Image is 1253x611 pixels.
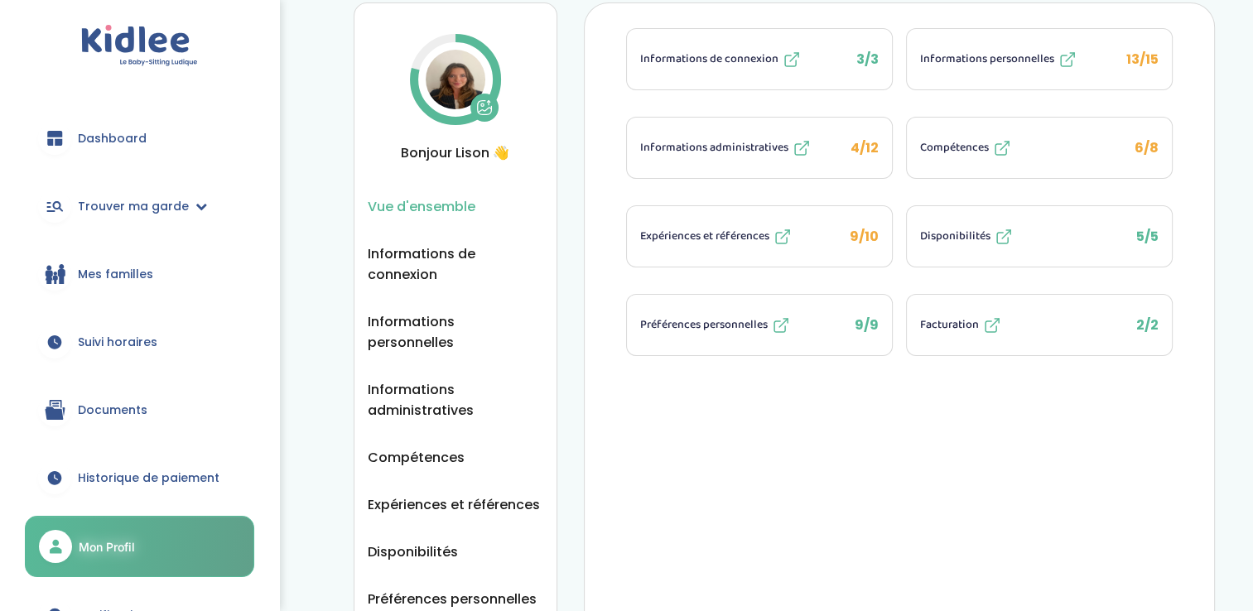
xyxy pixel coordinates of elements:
[626,117,893,179] li: 4/12
[1126,50,1159,69] span: 13/15
[626,205,893,267] li: 9/10
[627,295,892,355] button: Préférences personnelles 9/9
[1135,138,1159,157] span: 6/8
[368,243,543,285] button: Informations de connexion
[25,244,254,304] a: Mes familles
[906,294,1173,356] li: 2/2
[78,402,147,419] span: Documents
[78,469,219,487] span: Historique de paiement
[25,312,254,372] a: Suivi horaires
[25,448,254,508] a: Historique de paiement
[1136,227,1159,246] span: 5/5
[78,266,153,283] span: Mes familles
[907,295,1172,355] button: Facturation 2/2
[368,379,543,421] button: Informations administratives
[25,108,254,168] a: Dashboard
[627,206,892,267] button: Expériences et références 9/10
[78,130,147,147] span: Dashboard
[640,139,788,156] span: Informations administratives
[1136,315,1159,334] span: 2/2
[368,196,475,217] button: Vue d'ensemble
[368,142,543,163] span: Bonjour Lison 👋
[920,139,989,156] span: Compétences
[426,50,485,109] img: Avatar
[850,227,879,246] span: 9/10
[368,589,537,609] button: Préférences personnelles
[855,315,879,334] span: 9/9
[640,228,769,245] span: Expériences et références
[626,294,893,356] li: 9/9
[368,494,540,515] button: Expériences et références
[25,176,254,236] a: Trouver ma garde
[626,28,893,90] li: 3/3
[627,29,892,89] button: Informations de connexion 3/3
[81,25,198,67] img: logo.svg
[78,198,189,215] span: Trouver ma garde
[906,28,1173,90] li: 13/15
[78,334,157,351] span: Suivi horaires
[627,118,892,178] button: Informations administratives 4/12
[907,118,1172,178] button: Compétences 6/8
[856,50,879,69] span: 3/3
[907,206,1172,267] button: Disponibilités 5/5
[920,228,990,245] span: Disponibilités
[851,138,879,157] span: 4/12
[368,311,543,353] button: Informations personnelles
[907,29,1172,89] button: Informations personnelles 13/15
[640,316,768,334] span: Préférences personnelles
[25,380,254,440] a: Documents
[906,117,1173,179] li: 6/8
[906,205,1173,267] li: 5/5
[25,516,254,577] a: Mon Profil
[920,51,1054,68] span: Informations personnelles
[368,447,465,468] button: Compétences
[79,538,135,556] span: Mon Profil
[640,51,778,68] span: Informations de connexion
[920,316,979,334] span: Facturation
[368,541,458,562] button: Disponibilités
